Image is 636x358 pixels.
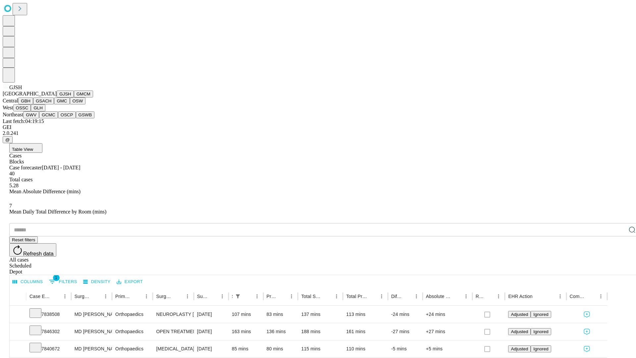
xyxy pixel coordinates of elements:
[252,292,262,301] button: Menu
[39,111,58,118] button: GCMC
[23,251,54,257] span: Refresh data
[29,323,68,340] div: 7846302
[13,309,23,321] button: Expand
[3,91,57,96] span: [GEOGRAPHIC_DATA]
[29,340,68,357] div: 7840672
[9,189,80,194] span: Mean Absolute Difference (mins)
[511,329,528,334] span: Adjusted
[218,292,227,301] button: Menu
[476,294,484,299] div: Resolved in EHR
[531,345,551,352] button: Ignored
[267,306,295,323] div: 83 mins
[75,306,109,323] div: MD [PERSON_NAME] [PERSON_NAME]
[377,292,386,301] button: Menu
[531,328,551,335] button: Ignored
[494,292,503,301] button: Menu
[412,292,421,301] button: Menu
[132,292,142,301] button: Sort
[115,294,132,299] div: Primary Service
[53,274,60,281] span: 1
[391,306,419,323] div: -24 mins
[232,340,260,357] div: 85 mins
[346,340,385,357] div: 110 mins
[12,237,35,242] span: Reset filters
[533,346,548,351] span: Ignored
[197,340,225,357] div: [DATE]
[156,323,190,340] div: OPEN TREATMENT [MEDICAL_DATA]
[9,209,106,214] span: Mean Daily Total Difference by Room (mins)
[267,294,277,299] div: Predicted In Room Duration
[511,346,528,351] span: Adjusted
[301,306,340,323] div: 137 mins
[5,137,10,142] span: @
[74,90,93,97] button: GMCM
[197,323,225,340] div: [DATE]
[9,203,12,209] span: 7
[267,323,295,340] div: 136 mins
[13,343,23,355] button: Expand
[13,104,31,111] button: OSSC
[531,311,551,318] button: Ignored
[33,97,54,104] button: GSACH
[391,323,419,340] div: -27 mins
[278,292,287,301] button: Sort
[287,292,296,301] button: Menu
[508,294,532,299] div: EHR Action
[508,345,531,352] button: Adjusted
[233,292,242,301] div: 1 active filter
[9,171,15,176] span: 40
[31,104,45,111] button: GLH
[301,294,322,299] div: Total Scheduled Duration
[142,292,151,301] button: Menu
[18,97,33,104] button: GBH
[461,292,471,301] button: Menu
[92,292,101,301] button: Sort
[301,340,340,357] div: 115 mins
[9,165,42,170] span: Case forecaster
[368,292,377,301] button: Sort
[47,276,79,287] button: Show filters
[332,292,341,301] button: Menu
[232,294,233,299] div: Scheduled In Room Duration
[156,306,190,323] div: NEUROPLASTY [MEDICAL_DATA] AT [GEOGRAPHIC_DATA]
[9,183,19,188] span: 5.28
[3,112,23,117] span: Northeast
[11,277,45,287] button: Select columns
[587,292,596,301] button: Sort
[232,323,260,340] div: 163 mins
[485,292,494,301] button: Sort
[197,306,225,323] div: [DATE]
[174,292,183,301] button: Sort
[9,143,42,153] button: Table View
[101,292,110,301] button: Menu
[3,105,13,110] span: West
[533,292,543,301] button: Sort
[3,130,633,136] div: 2.0.241
[426,294,451,299] div: Absolute Difference
[58,111,76,118] button: OSCP
[81,277,112,287] button: Density
[426,340,469,357] div: +5 mins
[233,292,242,301] button: Show filters
[511,312,528,317] span: Adjusted
[556,292,565,301] button: Menu
[533,329,548,334] span: Ignored
[23,111,39,118] button: GWV
[391,294,402,299] div: Difference
[197,294,208,299] div: Surgery Date
[60,292,70,301] button: Menu
[301,323,340,340] div: 188 mins
[208,292,218,301] button: Sort
[115,277,144,287] button: Export
[9,177,32,182] span: Total cases
[323,292,332,301] button: Sort
[346,323,385,340] div: 161 mins
[391,340,419,357] div: -5 mins
[267,340,295,357] div: 80 mins
[29,294,50,299] div: Case Epic Id
[12,147,33,152] span: Table View
[3,124,633,130] div: GEI
[3,98,18,103] span: Central
[75,340,109,357] div: MD [PERSON_NAME] [PERSON_NAME]
[508,328,531,335] button: Adjusted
